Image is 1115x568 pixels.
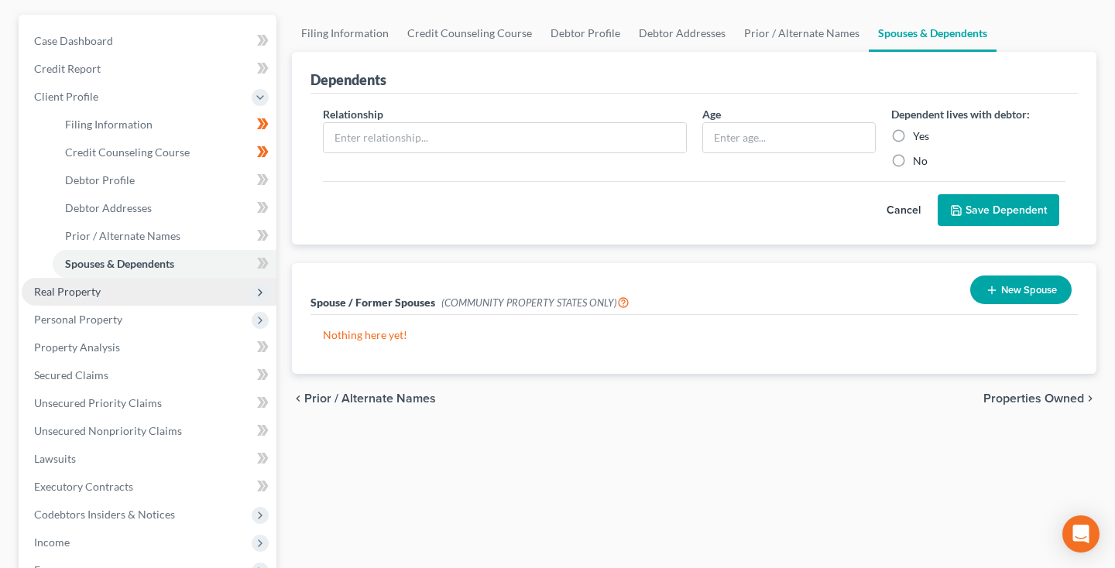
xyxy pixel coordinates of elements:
input: Enter age... [703,123,876,152]
span: Credit Counseling Course [65,145,190,159]
span: Credit Report [34,62,101,75]
span: Spouse / Former Spouses [310,296,435,309]
a: Property Analysis [22,334,276,361]
button: Properties Owned chevron_right [983,392,1096,405]
a: Filing Information [53,111,276,139]
span: Real Property [34,285,101,298]
span: Debtor Addresses [65,201,152,214]
span: Debtor Profile [65,173,135,186]
button: Save Dependent [938,194,1059,227]
span: Property Analysis [34,340,120,354]
input: Enter relationship... [324,123,686,152]
span: Case Dashboard [34,34,113,47]
a: Secured Claims [22,361,276,389]
a: Debtor Addresses [53,194,276,222]
a: Credit Counseling Course [398,15,541,52]
a: Credit Report [22,55,276,83]
label: No [913,153,928,169]
a: Spouses & Dependents [869,15,997,52]
label: Dependent lives with debtor: [891,106,1030,122]
span: Personal Property [34,313,122,326]
span: Unsecured Nonpriority Claims [34,424,182,437]
a: Executory Contracts [22,473,276,501]
i: chevron_right [1084,392,1096,405]
i: chevron_left [292,392,304,405]
a: Unsecured Nonpriority Claims [22,417,276,445]
span: Properties Owned [983,392,1084,405]
span: Executory Contracts [34,480,133,493]
span: (COMMUNITY PROPERTY STATES ONLY) [441,296,630,309]
a: Filing Information [292,15,398,52]
span: Unsecured Priority Claims [34,396,162,409]
span: Secured Claims [34,368,108,382]
span: Prior / Alternate Names [304,392,436,405]
a: Unsecured Priority Claims [22,389,276,417]
a: Debtor Profile [53,166,276,194]
label: Age [702,106,721,122]
button: Cancel [870,195,938,226]
button: New Spouse [970,275,1072,304]
span: Codebtors Insiders & Notices [34,508,175,521]
span: Filing Information [65,118,153,131]
span: Prior / Alternate Names [65,229,180,242]
a: Debtor Addresses [630,15,735,52]
a: Spouses & Dependents [53,250,276,278]
p: Nothing here yet! [323,327,1065,343]
label: Yes [913,128,929,144]
span: Income [34,535,70,549]
button: chevron_left Prior / Alternate Names [292,392,436,405]
a: Prior / Alternate Names [735,15,869,52]
a: Credit Counseling Course [53,139,276,166]
a: Lawsuits [22,445,276,473]
div: Dependents [310,70,386,89]
a: Case Dashboard [22,27,276,55]
span: Client Profile [34,90,98,103]
span: Relationship [323,108,383,121]
span: Spouses & Dependents [65,257,174,270]
a: Prior / Alternate Names [53,222,276,250]
span: Lawsuits [34,452,76,465]
a: Debtor Profile [541,15,630,52]
div: Open Intercom Messenger [1062,515,1100,553]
